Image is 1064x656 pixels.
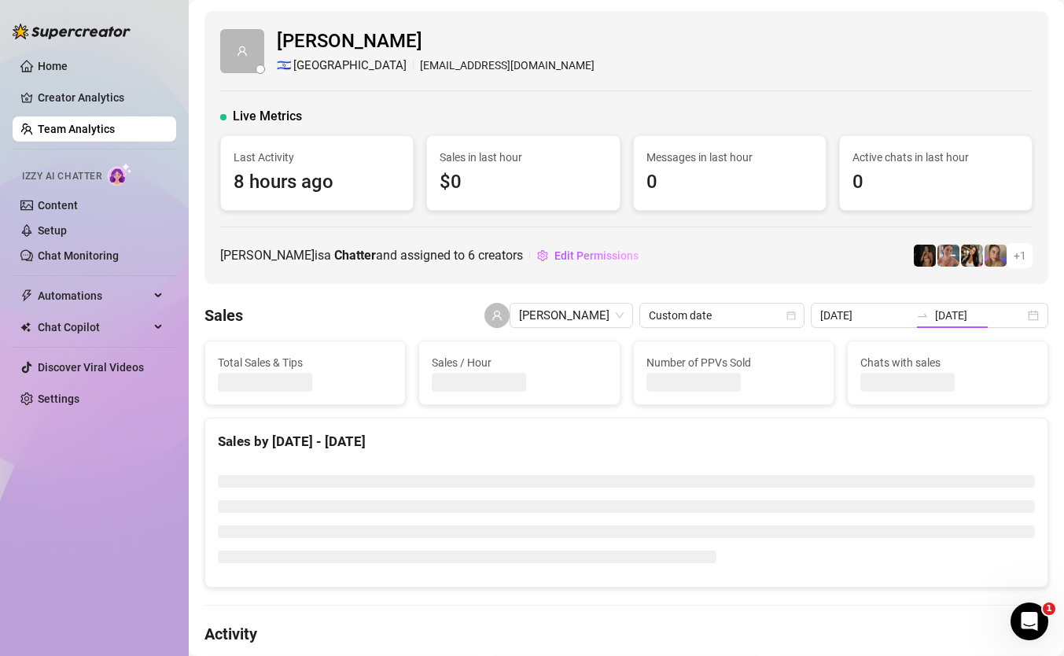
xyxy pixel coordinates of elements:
[237,46,248,57] span: user
[519,304,624,327] span: roey pahima
[38,60,68,72] a: Home
[38,249,119,262] a: Chat Monitoring
[440,168,606,197] span: $0
[20,289,33,302] span: thunderbolt
[234,149,400,166] span: Last Activity
[218,431,1035,452] div: Sales by [DATE] - [DATE]
[233,107,302,126] span: Live Metrics
[646,149,813,166] span: Messages in last hour
[440,149,606,166] span: Sales in last hour
[204,304,243,326] h4: Sales
[38,123,115,135] a: Team Analytics
[277,57,595,76] div: [EMAIL_ADDRESS][DOMAIN_NAME]
[1014,247,1026,264] span: + 1
[937,245,959,267] img: Yarden
[38,283,149,308] span: Automations
[334,248,376,263] b: Chatter
[277,57,292,76] span: 🇮🇱
[537,250,548,261] span: setting
[820,307,910,324] input: Start date
[108,163,132,186] img: AI Chatter
[22,169,101,184] span: Izzy AI Chatter
[961,245,983,267] img: AdelDahan
[38,224,67,237] a: Setup
[985,245,1007,267] img: Cherry
[13,24,131,39] img: logo-BBDzfeDw.svg
[38,315,149,340] span: Chat Copilot
[204,623,1048,645] h4: Activity
[220,245,523,265] span: [PERSON_NAME] is a and assigned to creators
[277,27,595,57] span: [PERSON_NAME]
[38,85,164,110] a: Creator Analytics
[38,392,79,405] a: Settings
[468,248,475,263] span: 6
[536,243,639,268] button: Edit Permissions
[914,245,936,267] img: the_bohema
[646,168,813,197] span: 0
[916,309,929,322] span: swap-right
[852,149,1019,166] span: Active chats in last hour
[20,322,31,333] img: Chat Copilot
[1011,603,1048,640] iframe: Intercom live chat
[860,354,1035,371] span: Chats with sales
[852,168,1019,197] span: 0
[1043,603,1055,615] span: 1
[432,354,606,371] span: Sales / Hour
[218,354,392,371] span: Total Sales & Tips
[234,168,400,197] span: 8 hours ago
[38,361,144,374] a: Discover Viral Videos
[293,57,407,76] span: [GEOGRAPHIC_DATA]
[554,249,639,262] span: Edit Permissions
[916,309,929,322] span: to
[786,311,796,320] span: calendar
[935,307,1025,324] input: End date
[492,310,503,321] span: user
[38,199,78,212] a: Content
[649,304,795,327] span: Custom date
[646,354,821,371] span: Number of PPVs Sold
